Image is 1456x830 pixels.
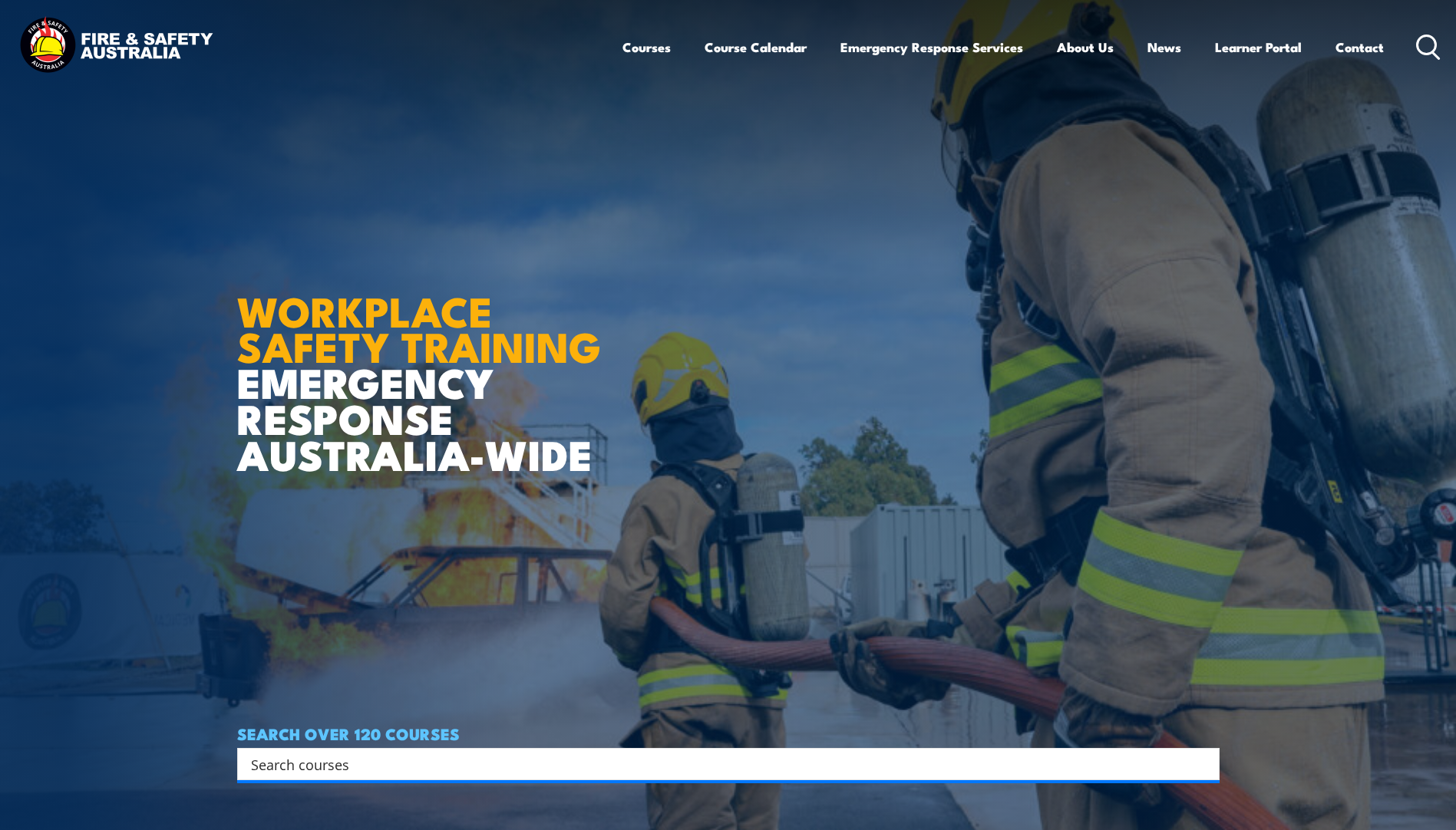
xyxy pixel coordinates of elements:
[1335,27,1384,68] a: Contact
[622,27,671,68] a: Courses
[840,27,1023,68] a: Emergency Response Services
[1215,27,1302,68] a: Learner Portal
[705,27,807,68] a: Course Calendar
[251,753,1186,776] input: Search input
[1147,27,1181,68] a: News
[254,753,1189,775] form: Search form
[1193,753,1214,775] button: Search magnifier button
[237,254,612,472] h1: EMERGENCY RESPONSE AUSTRALIA-WIDE
[237,725,1220,742] h4: SEARCH OVER 120 COURSES
[1057,27,1114,68] a: About Us
[237,278,601,377] strong: WORKPLACE SAFETY TRAINING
